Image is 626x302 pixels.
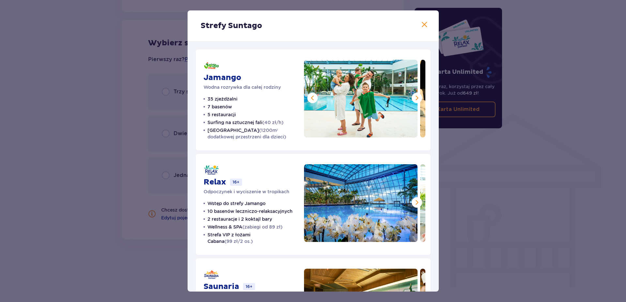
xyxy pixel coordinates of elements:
[224,239,253,244] span: (99 zł/2 os.)
[204,84,281,90] p: Wodna rozrywka dla całej rodziny
[230,179,242,186] p: 16+
[204,282,239,292] p: Saunaria
[204,164,219,176] img: Relax logo
[242,224,282,230] span: (zabiegi od 89 zł)
[204,177,226,187] p: Relax
[207,103,232,110] p: 7 basenów
[204,60,219,72] img: Jamango logo
[304,60,418,137] img: Jamango
[207,96,237,102] p: 35 zjeżdżalni
[207,200,266,207] p: Wstęp do strefy Jamango
[207,224,282,230] p: Wellness & SPA
[207,231,296,245] p: Strefa VIP z łożami Cabana
[207,119,283,126] p: Surfing na sztucznej fali
[207,216,272,222] p: 2 restauracje i 2 koktajl bary
[243,283,255,290] p: 16+
[262,120,283,125] span: (40 zł/h)
[204,269,219,280] img: Saunaria logo
[204,188,289,195] p: Odpoczynek i wyciszenie w tropikach
[201,21,262,31] p: Strefy Suntago
[207,127,296,140] p: [GEOGRAPHIC_DATA]
[304,164,418,242] img: Relax
[204,73,241,83] p: Jamango
[207,111,236,118] p: 5 restauracji
[207,208,293,215] p: 10 basenów leczniczo-relaksacyjnych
